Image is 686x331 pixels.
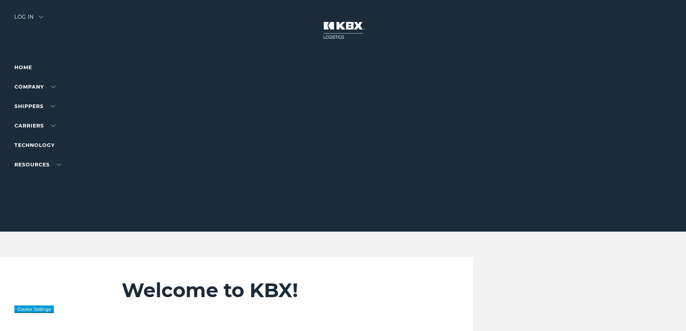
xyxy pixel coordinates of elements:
[122,278,430,302] h2: Welcome to KBX!
[14,14,43,25] div: Log in
[39,16,43,18] img: arrow
[316,14,370,46] img: kbx logo
[14,122,55,129] a: Carriers
[14,103,55,109] a: SHIPPERS
[14,84,55,90] a: Company
[14,161,61,168] a: RESOURCES
[14,64,32,71] a: Home
[14,142,55,148] a: Technology
[14,305,54,313] button: Cookie Settings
